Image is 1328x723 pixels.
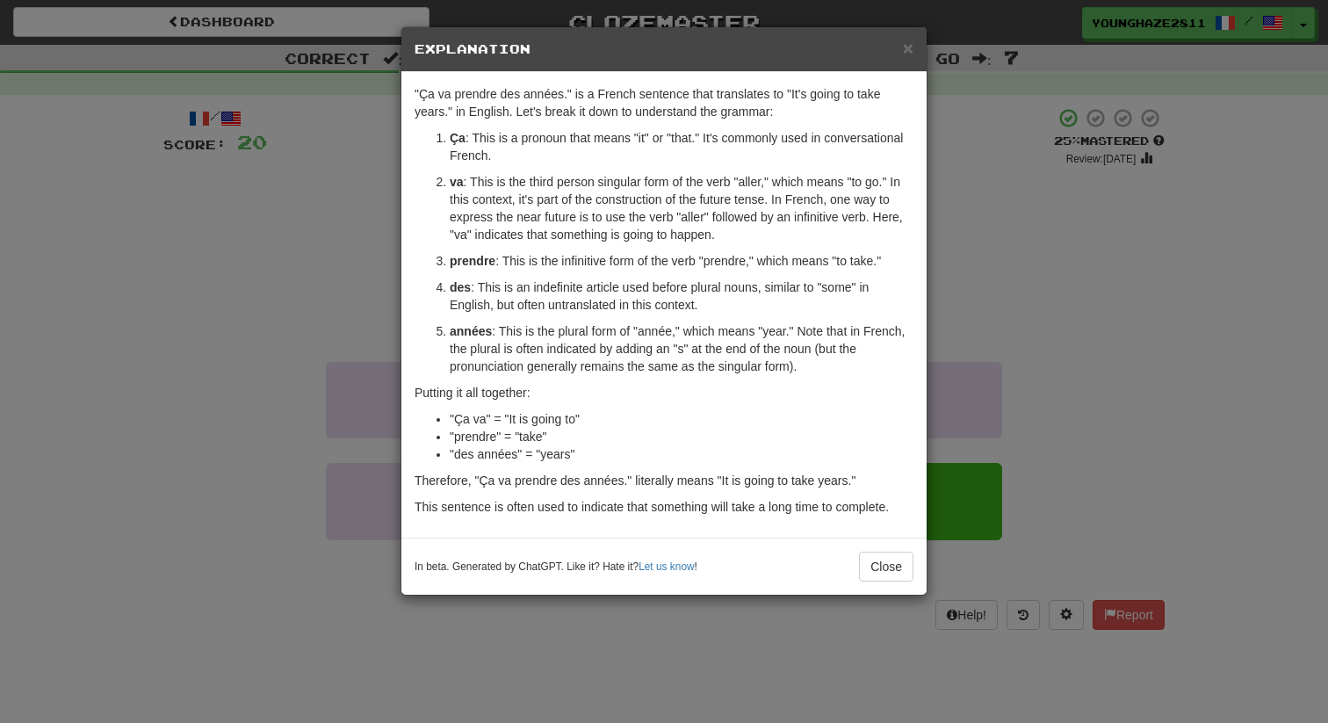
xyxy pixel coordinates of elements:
p: : This is the third person singular form of the verb "aller," which means "to go." In this contex... [450,173,913,243]
p: : This is a pronoun that means "it" or "that." It's commonly used in conversational French. [450,129,913,164]
a: Let us know [639,560,694,573]
small: In beta. Generated by ChatGPT. Like it? Hate it? ! [415,560,697,575]
span: × [903,38,913,58]
li: "prendre" = "take" [450,428,913,445]
p: : This is the infinitive form of the verb "prendre," which means "to take." [450,252,913,270]
strong: Ça [450,131,466,145]
li: "Ça va" = "It is going to" [450,410,913,428]
p: "Ça va prendre des années." is a French sentence that translates to "It's going to take years." i... [415,85,913,120]
p: This sentence is often used to indicate that something will take a long time to complete. [415,498,913,516]
strong: va [450,175,464,189]
strong: des [450,280,471,294]
h5: Explanation [415,40,913,58]
p: Therefore, "Ça va prendre des années." literally means "It is going to take years." [415,472,913,489]
li: "des années" = "years" [450,445,913,463]
p: Putting it all together: [415,384,913,401]
strong: années [450,324,492,338]
p: : This is an indefinite article used before plural nouns, similar to "some" in English, but often... [450,278,913,314]
button: Close [903,39,913,57]
button: Close [859,552,913,582]
strong: prendre [450,254,495,268]
p: : This is the plural form of "année," which means "year." Note that in French, the plural is ofte... [450,322,913,375]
